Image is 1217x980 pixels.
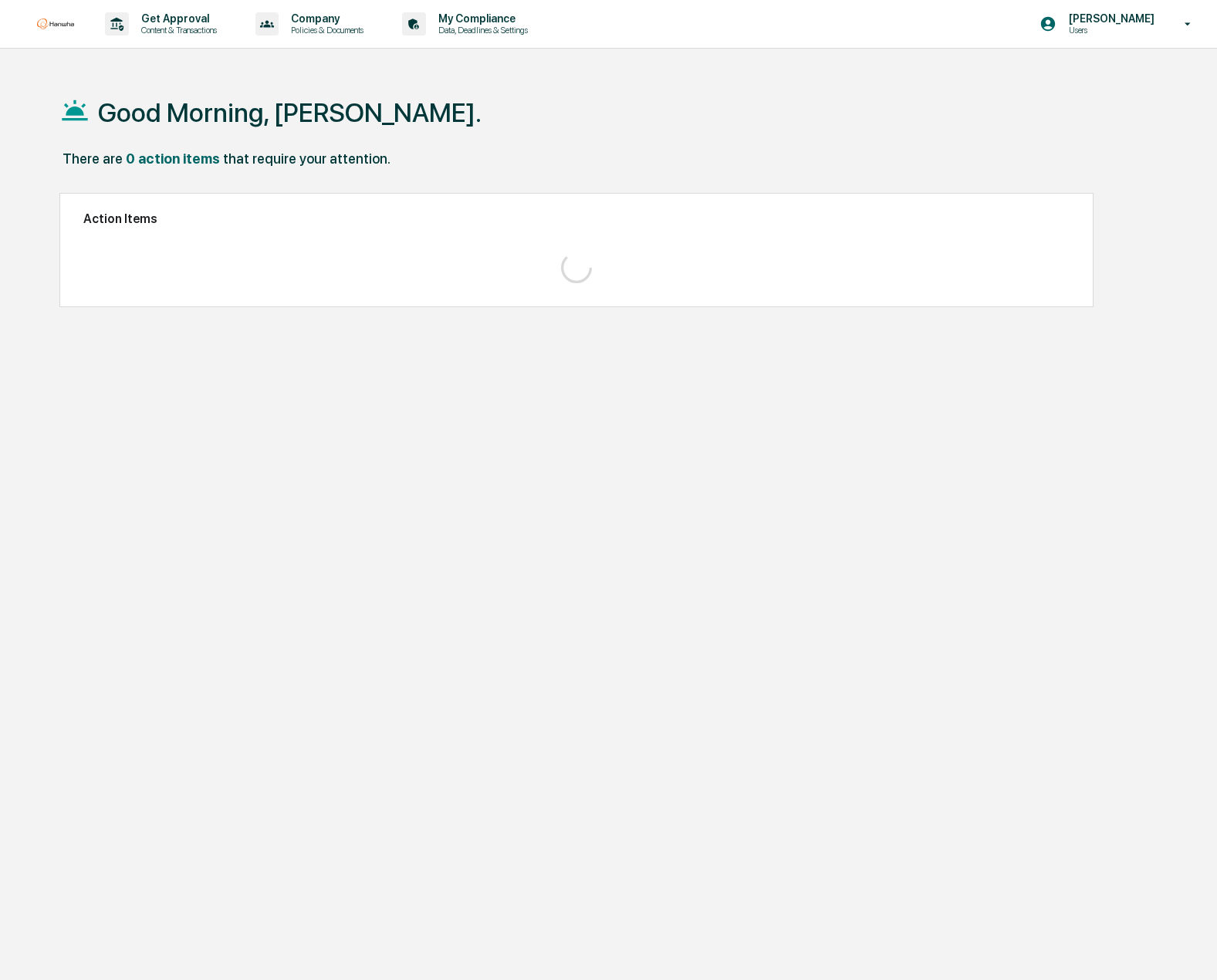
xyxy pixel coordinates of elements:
h1: Good Morning, [PERSON_NAME]. [98,97,482,128]
img: logo [37,19,74,29]
div: that require your attention. [223,150,390,167]
p: Policies & Documents [279,25,371,35]
p: [PERSON_NAME] [1056,12,1162,25]
p: My Compliance [426,12,536,25]
p: Data, Deadlines & Settings [426,25,536,35]
div: 0 action items [126,150,220,167]
p: Company [279,12,371,25]
div: There are [63,150,123,167]
p: Users [1056,25,1162,35]
p: Get Approval [129,12,225,25]
p: Content & Transactions [129,25,225,35]
h2: Action Items [83,211,1069,226]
